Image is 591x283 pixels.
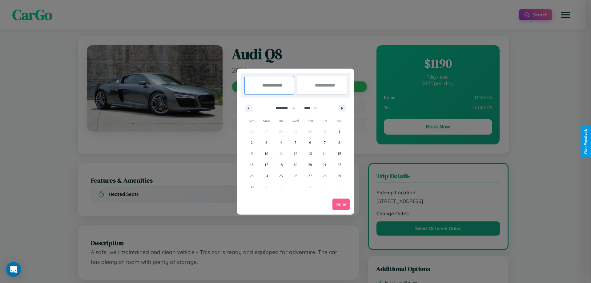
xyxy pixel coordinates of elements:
button: 10 [259,148,273,159]
span: 19 [294,159,297,170]
span: 17 [264,159,268,170]
span: Sun [244,116,259,126]
button: 29 [332,170,347,181]
span: Mon [259,116,273,126]
span: 18 [279,159,283,170]
button: 7 [317,137,332,148]
button: 23 [244,170,259,181]
button: 4 [274,137,288,148]
button: 3 [259,137,273,148]
span: 1 [338,126,340,137]
span: Sat [332,116,347,126]
span: 12 [294,148,297,159]
div: Give Feedback [584,129,588,154]
span: 11 [279,148,283,159]
button: Done [332,199,350,210]
span: 25 [279,170,283,181]
button: 8 [332,137,347,148]
button: 19 [288,159,303,170]
span: 15 [337,148,341,159]
span: 30 [250,181,254,192]
span: 16 [250,159,254,170]
span: 7 [324,137,326,148]
span: Tue [274,116,288,126]
div: Open Intercom Messenger [6,262,21,277]
button: 17 [259,159,273,170]
span: 10 [264,148,268,159]
button: 5 [288,137,303,148]
span: 2 [251,137,253,148]
button: 12 [288,148,303,159]
span: 14 [323,148,327,159]
button: 11 [274,148,288,159]
button: 14 [317,148,332,159]
span: Fri [317,116,332,126]
button: 27 [303,170,317,181]
button: 25 [274,170,288,181]
button: 6 [303,137,317,148]
button: 30 [244,181,259,192]
button: 24 [259,170,273,181]
span: 8 [338,137,340,148]
span: 4 [280,137,282,148]
button: 21 [317,159,332,170]
span: Thu [303,116,317,126]
span: 5 [295,137,296,148]
span: Wed [288,116,303,126]
span: 24 [264,170,268,181]
span: 26 [294,170,297,181]
button: 18 [274,159,288,170]
span: 9 [251,148,253,159]
button: 2 [244,137,259,148]
span: 3 [265,137,267,148]
span: 6 [309,137,311,148]
span: 23 [250,170,254,181]
span: 29 [337,170,341,181]
button: 26 [288,170,303,181]
button: 22 [332,159,347,170]
span: 20 [308,159,312,170]
button: 13 [303,148,317,159]
span: 27 [308,170,312,181]
span: 28 [323,170,327,181]
span: 22 [337,159,341,170]
span: 13 [308,148,312,159]
button: 16 [244,159,259,170]
button: 28 [317,170,332,181]
button: 1 [332,126,347,137]
button: 20 [303,159,317,170]
span: 21 [323,159,327,170]
button: 9 [244,148,259,159]
button: 15 [332,148,347,159]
